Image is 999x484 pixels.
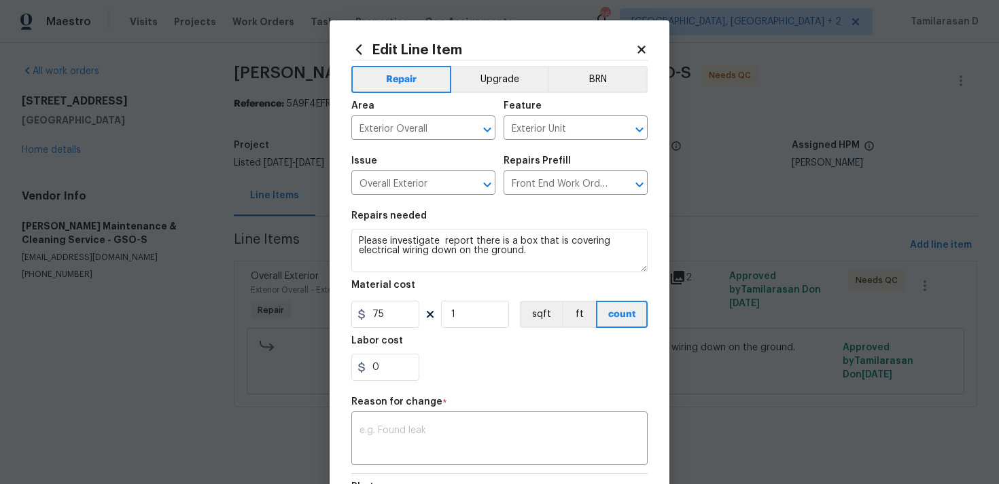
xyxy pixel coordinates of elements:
textarea: Please investigate report there is a box that is covering electrical wiring down on the ground. [351,229,648,272]
button: sqft [520,301,562,328]
h2: Edit Line Item [351,42,635,57]
h5: Repairs Prefill [504,156,571,166]
h5: Feature [504,101,542,111]
button: BRN [548,66,648,93]
button: count [596,301,648,328]
h5: Area [351,101,374,111]
button: Upgrade [451,66,548,93]
h5: Labor cost [351,336,403,346]
h5: Issue [351,156,377,166]
button: Open [630,120,649,139]
button: Open [478,175,497,194]
button: Repair [351,66,451,93]
button: ft [562,301,596,328]
h5: Repairs needed [351,211,427,221]
h5: Material cost [351,280,415,290]
button: Open [478,120,497,139]
h5: Reason for change [351,397,442,407]
button: Open [630,175,649,194]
